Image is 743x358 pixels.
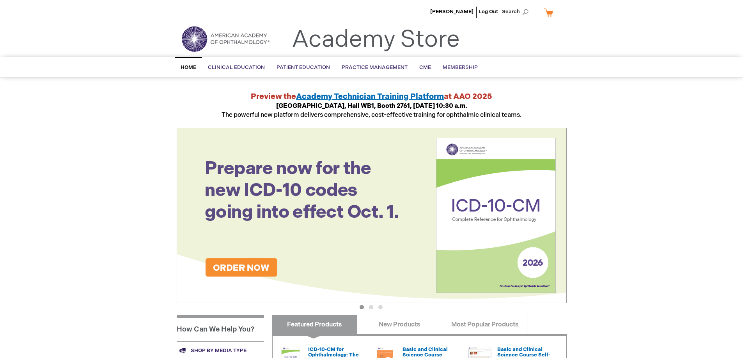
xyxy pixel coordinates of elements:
[276,102,467,110] strong: [GEOGRAPHIC_DATA], Hall WB1, Booth 2761, [DATE] 10:30 a.m.
[181,64,196,71] span: Home
[442,315,527,334] a: Most Popular Products
[502,4,532,19] span: Search
[357,315,442,334] a: New Products
[369,305,373,309] button: 2 of 3
[378,305,383,309] button: 3 of 3
[222,102,521,119] span: The powerful new platform delivers comprehensive, cost-effective training for ophthalmic clinical...
[277,64,330,71] span: Patient Education
[292,26,460,54] a: Academy Store
[342,64,408,71] span: Practice Management
[177,315,264,341] h1: How Can We Help You?
[419,64,431,71] span: CME
[296,92,444,101] a: Academy Technician Training Platform
[208,64,265,71] span: Clinical Education
[430,9,473,15] a: [PERSON_NAME]
[479,9,498,15] a: Log Out
[360,305,364,309] button: 1 of 3
[272,315,357,334] a: Featured Products
[251,92,492,101] strong: Preview the at AAO 2025
[443,64,478,71] span: Membership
